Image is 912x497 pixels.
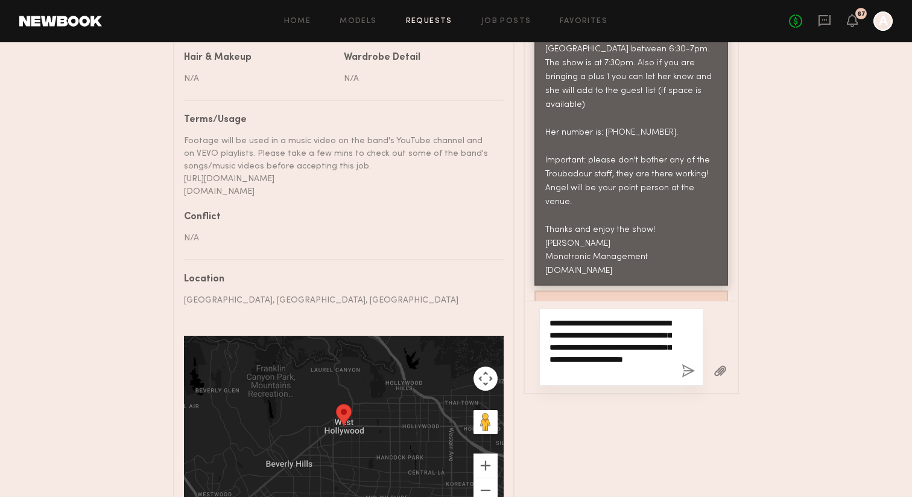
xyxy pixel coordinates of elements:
button: Drag Pegman onto the map to open Street View [473,410,498,434]
div: N/A [184,72,335,85]
div: Wardrobe Detail [344,53,420,63]
div: N/A [184,232,495,245]
div: Terms/Usage [184,115,495,125]
a: Home [284,18,311,25]
a: Job Posts [481,18,531,25]
div: 67 [857,11,866,18]
div: N/A [344,72,495,85]
div: [GEOGRAPHIC_DATA], [GEOGRAPHIC_DATA], [GEOGRAPHIC_DATA] [184,294,495,307]
div: Footage will be used in a music video on the band's YouTube channel and on VEVO playlists. Please... [184,135,495,198]
button: Zoom in [473,454,498,478]
div: Location [184,275,495,284]
a: Favorites [560,18,607,25]
a: A [873,11,893,31]
a: Models [340,18,376,25]
div: Hey! Looks like you’re trying to take the conversation off Newbook. Unless absolutely necessary, ... [545,298,717,368]
button: Map camera controls [473,367,498,391]
div: Hair & Makeup [184,53,252,63]
a: Requests [406,18,452,25]
div: Conflict [184,213,495,222]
